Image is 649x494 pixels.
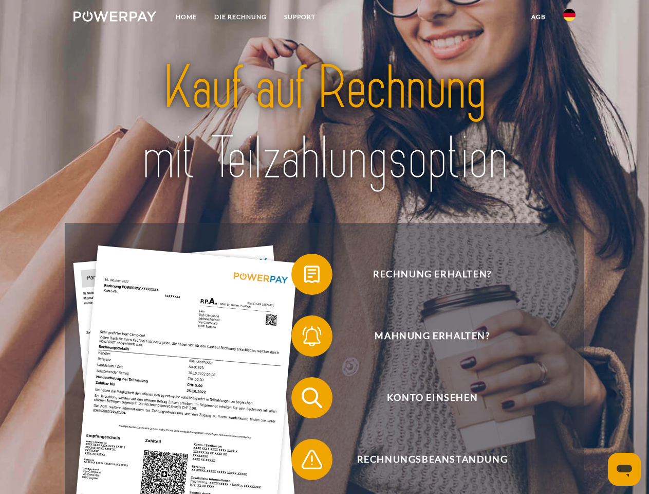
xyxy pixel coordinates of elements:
span: Rechnung erhalten? [306,254,558,295]
a: DIE RECHNUNG [206,8,275,26]
img: qb_warning.svg [299,447,325,472]
button: Rechnung erhalten? [291,254,559,295]
img: logo-powerpay-white.svg [73,11,156,22]
button: Mahnung erhalten? [291,315,559,357]
img: qb_bell.svg [299,323,325,349]
button: Konto einsehen [291,377,559,418]
iframe: Schaltfläche zum Öffnen des Messaging-Fensters [608,453,641,486]
a: SUPPORT [275,8,324,26]
span: Mahnung erhalten? [306,315,558,357]
img: de [563,9,576,21]
button: Rechnungsbeanstandung [291,439,559,480]
img: qb_search.svg [299,385,325,411]
span: Rechnungsbeanstandung [306,439,558,480]
img: title-powerpay_de.svg [98,49,551,197]
a: agb [523,8,554,26]
a: Home [167,8,206,26]
img: qb_bill.svg [299,261,325,287]
span: Konto einsehen [306,377,558,418]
